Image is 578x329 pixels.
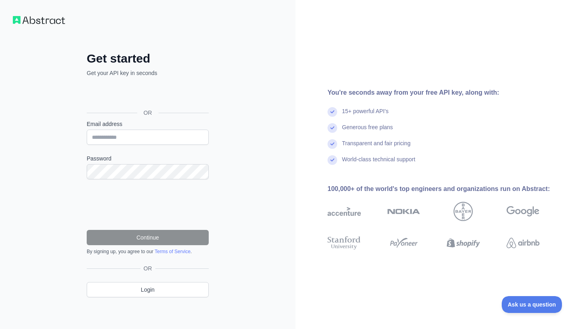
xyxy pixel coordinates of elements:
[87,189,209,220] iframe: reCAPTCHA
[328,202,361,221] img: accenture
[83,86,211,104] iframe: Sign in with Google Button
[342,123,393,139] div: Generous free plans
[87,282,209,297] a: Login
[87,69,209,77] p: Get your API key in seconds
[87,230,209,245] button: Continue
[140,264,155,272] span: OR
[328,184,565,194] div: 100,000+ of the world's top engineers and organizations run on Abstract:
[328,139,337,149] img: check mark
[87,120,209,128] label: Email address
[454,202,473,221] img: bayer
[87,154,209,162] label: Password
[502,296,562,313] iframe: Toggle Customer Support
[328,88,565,97] div: You're seconds away from your free API key, along with:
[507,202,540,221] img: google
[328,155,337,165] img: check mark
[342,139,411,155] div: Transparent and fair pricing
[87,248,209,255] div: By signing up, you agree to our .
[328,123,337,133] img: check mark
[387,235,421,251] img: payoneer
[87,86,207,104] div: Sign in with Google. Opens in new tab
[155,249,190,254] a: Terms of Service
[328,235,361,251] img: stanford university
[87,51,209,66] h2: Get started
[507,235,540,251] img: airbnb
[342,107,389,123] div: 15+ powerful API's
[13,16,65,24] img: Workflow
[447,235,480,251] img: shopify
[387,202,421,221] img: nokia
[342,155,415,171] div: World-class technical support
[328,107,337,117] img: check mark
[137,109,159,117] span: OR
